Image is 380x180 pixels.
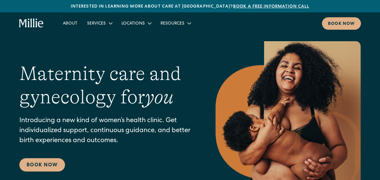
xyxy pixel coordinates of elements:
div: Locations [122,21,145,27]
div: Locations [117,18,156,28]
a: About [58,18,82,28]
div: Book now [328,21,355,27]
em: you [145,86,174,108]
div: Resources [161,21,184,27]
a: Book Now [19,158,65,172]
div: Resources [156,18,195,28]
div: Services [87,21,106,27]
a: home [19,18,44,28]
div: Services [82,18,117,28]
p: Introducing a new kind of women’s health clinic. Get individualized support, continuous guidance,... [19,116,191,146]
h1: Maternity care and gynecology for [19,62,191,109]
a: Book a free information call [233,5,309,9]
a: Book now [322,17,361,30]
